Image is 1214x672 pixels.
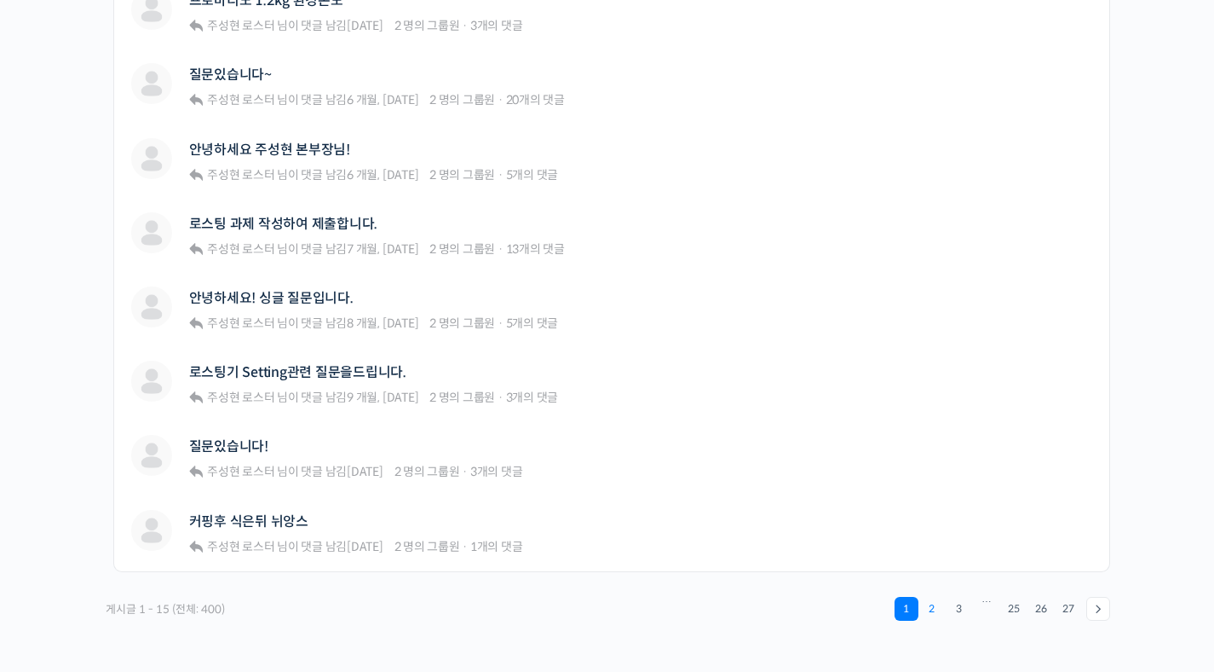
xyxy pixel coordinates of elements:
a: 주성현 로스터 [204,18,274,33]
span: 님이 댓글 남김 [204,316,418,331]
a: 주성현 로스터 [204,316,274,331]
span: 13개의 댓글 [506,241,565,257]
span: 3개의 댓글 [470,18,523,33]
span: 1개의 댓글 [470,539,523,554]
a: 6 개월, [DATE] [347,167,418,182]
span: 님이 댓글 남김 [204,241,418,257]
span: · [498,390,503,405]
span: 홈 [54,556,64,570]
span: 주성현 로스터 [207,167,274,182]
span: 님이 댓글 남김 [204,18,383,33]
a: 커핑후 식은뒤 뉘앙스 [189,513,308,530]
div: 게시글 1 - 15 (전체: 400) [105,597,226,622]
span: 2 명의 그룹원 [394,18,460,33]
a: 대화 [112,530,220,573]
a: 27 [1056,597,1080,621]
a: 3 [947,597,971,621]
a: 주성현 로스터 [204,390,274,405]
span: 님이 댓글 남김 [204,92,418,107]
a: 8 개월, [DATE] [347,316,418,331]
span: 주성현 로스터 [207,316,274,331]
span: 2 명의 그룹원 [429,92,495,107]
span: 설정 [263,556,284,570]
span: 2 명의 그룹원 [429,167,495,182]
a: 주성현 로스터 [204,464,274,479]
span: 주성현 로스터 [207,18,274,33]
a: 설정 [220,530,327,573]
span: 20개의 댓글 [506,92,565,107]
span: 2 명의 그룹원 [429,390,495,405]
span: · [498,167,503,182]
span: · [498,316,503,331]
span: 대화 [156,557,176,571]
span: 주성현 로스터 [207,241,274,257]
span: 님이 댓글 남김 [204,464,383,479]
span: 2 명의 그룹원 [429,316,495,331]
span: 주성현 로스터 [207,92,274,107]
span: 3개의 댓글 [506,390,559,405]
span: 님이 댓글 남김 [204,167,418,182]
span: 주성현 로스터 [207,390,274,405]
a: → [1086,597,1110,621]
a: 안녕하세요! 싱글 질문입니다. [189,290,354,306]
span: 2 명의 그룹원 [394,464,460,479]
a: 7 개월, [DATE] [347,241,418,257]
a: 주성현 로스터 [204,92,274,107]
span: 2 명의 그룹원 [429,241,495,257]
a: [DATE] [347,464,383,479]
a: 6 개월, [DATE] [347,92,418,107]
span: · [462,539,468,554]
a: 로스팅기 Setting관련 질문을드립니다. [189,364,406,380]
span: 5개의 댓글 [506,167,559,182]
a: 홈 [5,530,112,573]
span: 5개의 댓글 [506,316,559,331]
a: 안녕하세요 주성현 본부장님! [189,142,350,158]
a: 2 [920,597,944,621]
a: 25 [1002,597,1026,621]
a: 9 개월, [DATE] [347,390,418,405]
span: 1 [895,597,918,621]
span: 2 명의 그룹원 [394,539,460,554]
span: … [973,597,1000,621]
a: 26 [1029,597,1053,621]
span: · [462,18,468,33]
span: 주성현 로스터 [207,539,274,554]
a: 주성현 로스터 [204,539,274,554]
a: 로스팅 과제 작성하여 제출합니다. [189,216,378,232]
a: 질문있습니다~ [189,67,272,83]
a: 주성현 로스터 [204,167,274,182]
span: · [462,464,468,479]
span: · [498,241,503,257]
a: 질문있습니다! [189,438,268,455]
a: [DATE] [347,18,383,33]
span: 주성현 로스터 [207,464,274,479]
span: 3개의 댓글 [470,464,523,479]
span: · [498,92,503,107]
span: 님이 댓글 남김 [204,539,383,554]
a: [DATE] [347,539,383,554]
a: 주성현 로스터 [204,241,274,257]
span: 님이 댓글 남김 [204,390,418,405]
